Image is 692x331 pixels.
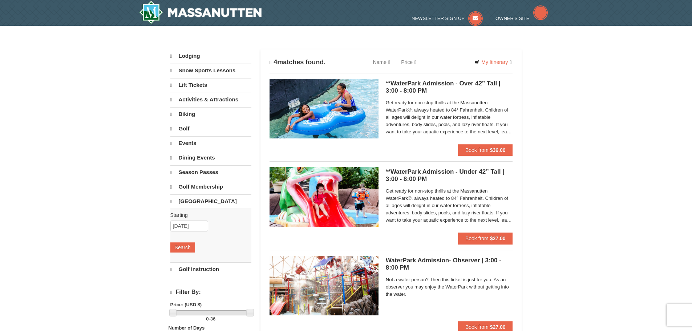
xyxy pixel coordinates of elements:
span: Newsletter Sign Up [412,16,465,21]
span: Book from [465,147,489,153]
label: Starting [170,211,246,219]
h4: matches found. [270,58,326,66]
span: Owner's Site [495,16,530,21]
a: Dining Events [170,151,251,165]
a: Newsletter Sign Up [412,16,483,21]
a: [GEOGRAPHIC_DATA] [170,194,251,208]
a: Lodging [170,49,251,63]
a: My Itinerary [470,57,516,68]
button: Search [170,242,195,253]
a: Name [368,55,396,69]
a: Price [396,55,422,69]
img: Massanutten Resort Logo [139,1,262,24]
strong: $27.00 [490,235,506,241]
h5: **WaterPark Admission - Over 42” Tall | 3:00 - 8:00 PM [386,80,513,94]
a: Season Passes [170,165,251,179]
a: Lift Tickets [170,78,251,92]
span: Not a water person? Then this ticket is just for you. As an observer you may enjoy the WaterPark ... [386,276,513,298]
strong: Price: (USD $) [170,302,202,307]
img: 6619917-1058-293f39d8.jpg [270,79,379,138]
strong: Number of Days [169,325,205,331]
button: Book from $36.00 [458,144,513,156]
span: Get ready for non-stop thrills at the Massanutten WaterPark®, always heated to 84° Fahrenheit. Ch... [386,187,513,224]
a: Activities & Attractions [170,93,251,106]
a: Golf [170,122,251,136]
h5: WaterPark Admission- Observer | 3:00 - 8:00 PM [386,257,513,271]
span: Get ready for non-stop thrills at the Massanutten WaterPark®, always heated to 84° Fahrenheit. Ch... [386,99,513,136]
a: Golf Instruction [170,262,251,276]
h4: Filter By: [170,289,251,296]
a: Events [170,136,251,150]
span: 0 [206,316,209,322]
a: Owner's Site [495,16,548,21]
a: Golf Membership [170,180,251,194]
label: - [170,315,251,323]
strong: $27.00 [490,324,506,330]
a: Snow Sports Lessons [170,64,251,77]
img: 6619917-1062-d161e022.jpg [270,167,379,227]
span: 4 [274,58,277,66]
span: 36 [210,316,215,322]
a: Biking [170,107,251,121]
h5: **WaterPark Admission - Under 42” Tall | 3:00 - 8:00 PM [386,168,513,183]
a: Massanutten Resort [139,1,262,24]
span: Book from [465,324,489,330]
button: Book from $27.00 [458,233,513,244]
strong: $36.00 [490,147,506,153]
img: 6619917-1066-60f46fa6.jpg [270,256,379,315]
span: Book from [465,235,489,241]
